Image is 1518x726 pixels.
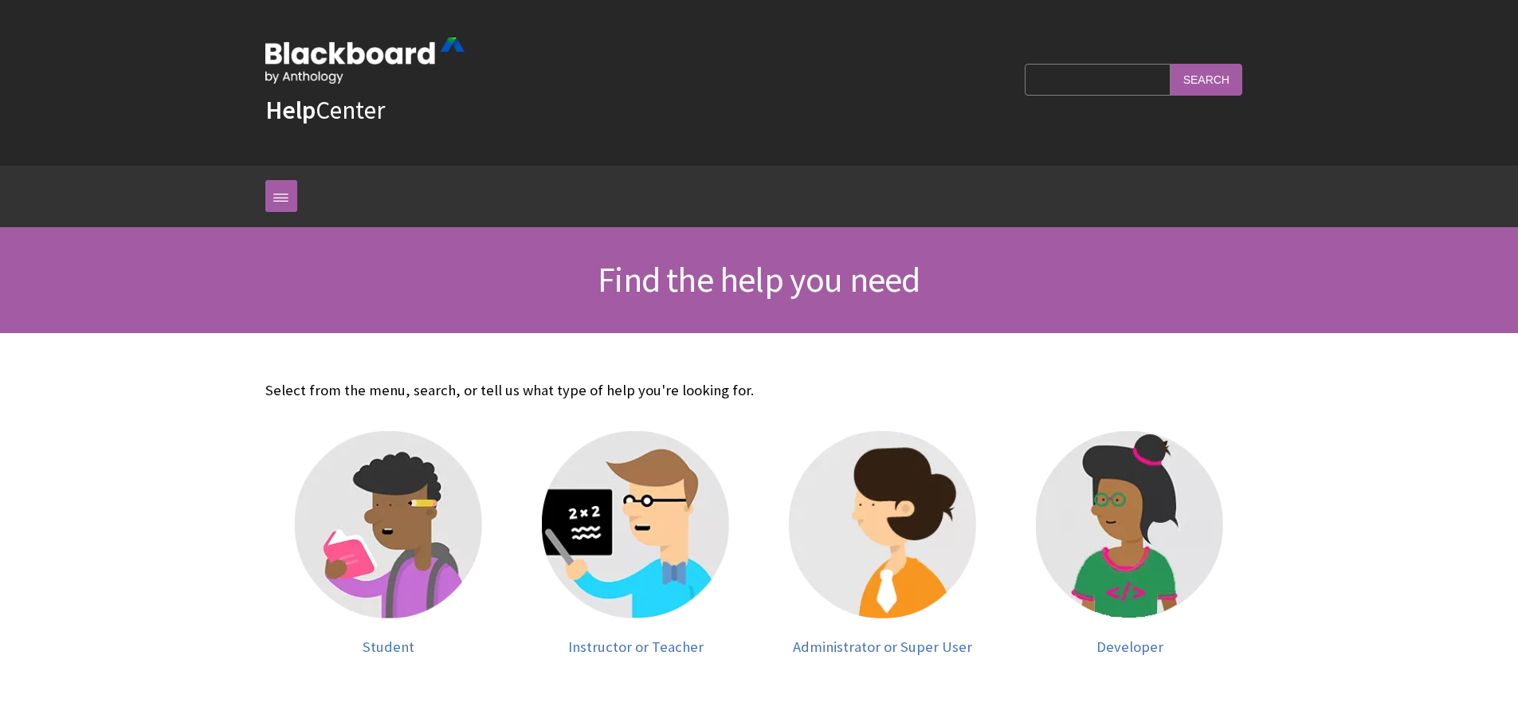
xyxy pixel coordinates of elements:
a: Administrator Administrator or Super User [775,431,990,655]
a: Instructor Instructor or Teacher [528,431,743,655]
span: Find the help you need [598,257,920,301]
input: Search [1171,64,1242,95]
img: Blackboard by Anthology [265,37,465,84]
span: Student [363,638,414,656]
span: Administrator or Super User [793,638,972,656]
span: Developer [1096,638,1163,656]
span: Instructor or Teacher [568,638,704,656]
img: Student [295,431,482,618]
a: Student Student [281,431,496,655]
a: Developer [1022,431,1238,655]
a: HelpCenter [265,94,385,126]
strong: Help [265,94,316,126]
p: Select from the menu, search, or tell us what type of help you're looking for. [265,380,1253,401]
img: Instructor [542,431,729,618]
img: Administrator [789,431,976,618]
